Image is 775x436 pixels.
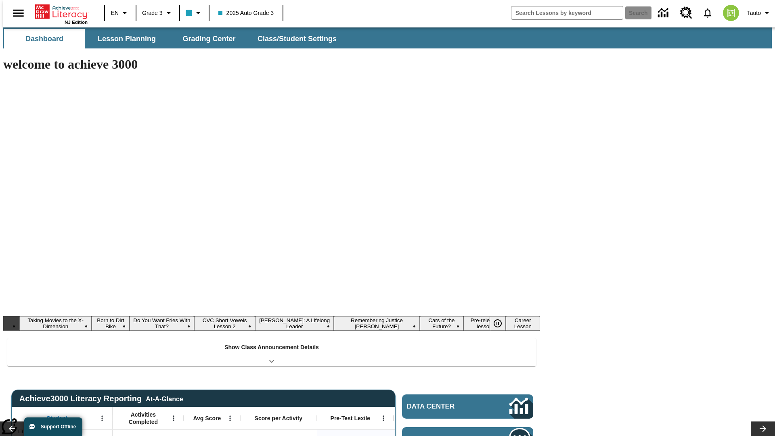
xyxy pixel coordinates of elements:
[142,9,163,17] span: Grade 3
[96,412,108,424] button: Open Menu
[224,343,319,352] p: Show Class Announcement Details
[35,4,88,20] a: Home
[65,20,88,25] span: NJ Edition
[139,6,177,20] button: Grade: Grade 3, Select a grade
[334,316,420,331] button: Slide 6 Remembering Justice O'Connor
[255,415,303,422] span: Score per Activity
[19,316,92,331] button: Slide 1 Taking Movies to the X-Dimension
[92,316,129,331] button: Slide 2 Born to Dirt Bike
[218,9,274,17] span: 2025 Auto Grade 3
[653,2,675,24] a: Data Center
[377,412,390,424] button: Open Menu
[463,316,506,331] button: Slide 8 Pre-release lesson
[744,6,775,20] button: Profile/Settings
[130,316,194,331] button: Slide 3 Do You Want Fries With That?
[46,415,67,422] span: Student
[511,6,623,19] input: search field
[41,424,76,430] span: Support Offline
[86,29,167,48] button: Lesson Planning
[490,316,506,331] button: Pause
[331,415,371,422] span: Pre-Test Lexile
[723,5,739,21] img: avatar image
[7,338,536,366] div: Show Class Announcement Details
[117,411,170,426] span: Activities Completed
[718,2,744,23] button: Select a new avatar
[111,9,119,17] span: EN
[751,421,775,436] button: Lesson carousel, Next
[251,29,343,48] button: Class/Student Settings
[3,57,540,72] h1: welcome to achieve 3000
[168,412,180,424] button: Open Menu
[224,412,236,424] button: Open Menu
[3,29,344,48] div: SubNavbar
[193,415,221,422] span: Avg Score
[19,394,183,403] span: Achieve3000 Literacy Reporting
[146,394,183,403] div: At-A-Glance
[675,2,697,24] a: Resource Center, Will open in new tab
[506,316,540,331] button: Slide 9 Career Lesson
[35,3,88,25] div: Home
[747,9,761,17] span: Tauto
[697,2,718,23] a: Notifications
[255,316,334,331] button: Slide 5 Dianne Feinstein: A Lifelong Leader
[4,29,85,48] button: Dashboard
[169,29,249,48] button: Grading Center
[407,402,482,411] span: Data Center
[3,27,772,48] div: SubNavbar
[490,316,514,331] div: Pause
[420,316,463,331] button: Slide 7 Cars of the Future?
[6,1,30,25] button: Open side menu
[402,394,533,419] a: Data Center
[182,6,206,20] button: Class color is light blue. Change class color
[107,6,133,20] button: Language: EN, Select a language
[194,316,255,331] button: Slide 4 CVC Short Vowels Lesson 2
[24,417,82,436] button: Support Offline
